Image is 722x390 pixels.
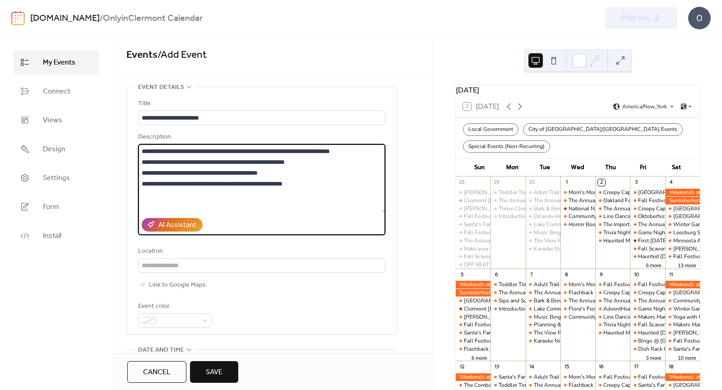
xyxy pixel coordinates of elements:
[638,305,698,313] div: Game Night at the Tower
[138,301,210,312] div: Event color
[563,271,570,278] div: 8
[526,337,560,345] div: Karaoke Night
[464,237,543,245] div: The Annual Pumpkin Ponderosa
[157,45,207,65] span: / Add Event
[464,229,633,237] div: Fall Festival & Corn Maze at [GEOGRAPHIC_DATA][PERSON_NAME]
[560,189,595,196] div: Mom's Morning Out
[526,245,560,253] div: Karaoke Night
[630,189,665,196] div: Ardmore Reserve Community Yard Sale
[603,229,631,237] div: Trivia Night
[560,197,595,204] div: The Annual Pumpkin Ponderosa
[142,218,203,232] button: AI Assistant
[528,271,535,278] div: 7
[595,197,630,204] div: Oakland Farmers Market
[569,197,648,204] div: The Annual Pumpkin Ponderosa
[595,205,630,213] div: The Annual Pumpkin Ponderosa
[603,373,697,381] div: Fall Festival at [GEOGRAPHIC_DATA]
[673,313,709,321] div: Yoga with Cats
[595,237,630,245] div: Haunted Monster Truck Ride Showcase of Citrus
[665,253,700,260] div: Fall Festival at Southern Hill Farms
[526,281,560,288] div: Adult Trail Riding Club
[595,289,630,297] div: Creepy Capy's - Capybara Meet and Greet
[456,229,491,237] div: Fall Festival & Corn Maze at Great Scott Farms
[630,337,665,345] div: Bingo @ The Cove Bar
[534,381,613,389] div: The Annual Pumpkin Ponderosa
[560,297,595,305] div: The Annual Pumpkin Ponderosa
[595,297,630,305] div: The Annual Pumpkin Ponderosa
[603,313,690,321] div: Line Dancing @ Showcase of Citrus
[43,202,59,213] span: Form
[534,337,568,345] div: Karaoke Night
[638,229,698,237] div: Game Night at the Tower
[138,345,184,356] span: Date and time
[665,373,700,381] div: Weekends at the Winery
[499,373,562,381] div: Santa's Farm: Fall Festival
[595,329,630,337] div: Haunted Monster Truck Ride Showcase of Citrus
[499,281,558,288] div: Toddler Time at the Barn
[534,221,589,228] div: Lake Community Choir
[603,289,703,297] div: Creepy Capy's - Capybara Meet and Greet
[660,158,693,176] div: Sat
[561,158,594,176] div: Wed
[630,297,665,305] div: The Annual Pumpkin Ponderosa
[464,321,557,329] div: Fall Festival at [GEOGRAPHIC_DATA]
[138,98,384,109] div: Title
[642,353,665,361] button: 3 more
[463,140,550,153] div: Special Events (Non-Recurring)
[534,237,600,245] div: The View Run & Walk Club
[603,205,682,213] div: The Annual Pumpkin Ponderosa
[468,353,491,361] button: 6 more
[630,213,665,220] div: Oktoberfest @ The View
[499,289,578,297] div: The Annual Pumpkin Ponderosa
[456,237,491,245] div: The Annual Pumpkin Ponderosa
[633,271,639,278] div: 10
[499,297,583,305] div: Sips and Suds Paint Night October
[595,189,630,196] div: Creepy Capy's - Capybara Meet and Greet
[595,373,630,381] div: Fall Festival at Southern Hill Farms
[14,137,99,161] a: Design
[560,305,595,313] div: Flora's Fiesta in Winter Garden
[456,337,491,345] div: Fall Festival & Corn Maze at Great Scott Farms
[603,197,662,204] div: Oakland Farmers Market
[126,45,157,65] a: Events
[456,189,491,196] div: Jack and Allie Superhero 5k
[463,158,496,176] div: Sun
[569,289,632,297] div: Flashback Cinema: Casper
[526,229,560,237] div: Music Bingo
[464,345,528,353] div: Flashback Cinema: Casper
[638,329,692,337] div: Haunted [DATE] Maze
[464,297,532,305] div: [GEOGRAPHIC_DATA] Sale
[534,197,613,204] div: The Annual Pumpkin Ponderosa
[630,305,665,313] div: Game Night at the Tower
[464,245,528,253] div: Make your Own Felted Bat
[603,213,690,220] div: Line Dancing @ Showcase of Citrus
[603,189,703,196] div: Creepy Capy's - Capybara Meet and Greet
[456,205,491,213] div: Amber Brooke Farms Fall Festival
[668,363,675,370] div: 18
[464,213,557,220] div: Fall Festival at [GEOGRAPHIC_DATA]
[665,245,700,253] div: Amber Brooke Farms Fall Festival
[630,229,665,237] div: Game Night at the Tower
[464,329,528,337] div: Santa's Farm: Fall Festival
[14,79,99,103] a: Connect
[675,261,700,269] button: 13 more
[143,367,171,378] span: Cancel
[464,261,508,269] div: OFF BEAT BINGO
[464,197,549,204] div: Clermont [PERSON_NAME] Market
[534,229,564,237] div: Music Bingo
[569,205,615,213] div: National Night Out
[603,281,697,288] div: Fall Festival at [GEOGRAPHIC_DATA]
[456,213,491,220] div: Fall Festival at Southern Hill Farms
[499,205,596,213] div: Thrive Clermont Find your Fit Workshop
[491,373,525,381] div: Santa's Farm: Fall Festival
[523,123,683,136] div: City of [GEOGRAPHIC_DATA]/[GEOGRAPHIC_DATA] Events
[528,363,535,370] div: 14
[456,305,491,313] div: Clermont Farmer's Market
[630,321,665,329] div: Fall Scavenger Hunt Maze & Pumpkin Patch
[526,189,560,196] div: Adult Trail Riding Club
[638,297,717,305] div: The Annual Pumpkin Ponderosa
[665,229,700,237] div: Leesburg Scarecrow Build Off
[456,345,491,353] div: Flashback Cinema: Casper
[569,213,634,220] div: Community Running Event
[463,123,518,136] div: Local Government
